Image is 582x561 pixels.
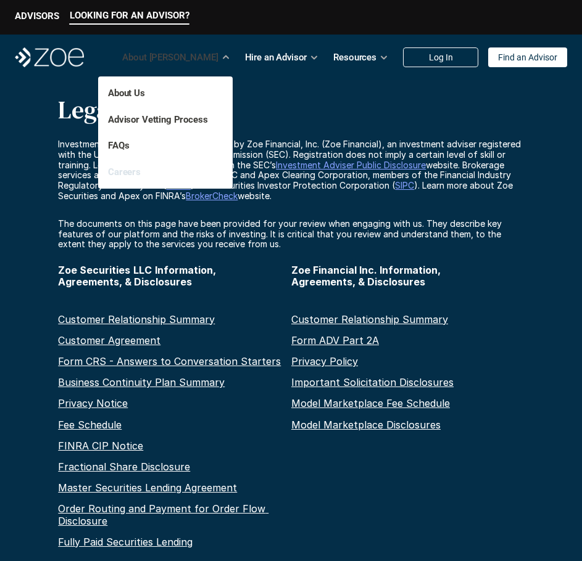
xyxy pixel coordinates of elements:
[133,264,152,276] strong: LLC
[58,419,122,431] a: Fee Schedule
[58,334,160,346] a: Customer Agreement
[58,376,225,388] a: Business Continuity Plan Summary
[15,10,59,22] p: ADVISORS
[58,440,143,452] a: FINRA CIP Notice
[291,313,448,326] a: Customer Relationship Summary
[58,313,215,326] a: Customer Relationship Summary
[58,536,193,548] a: Fully Paid Securities Lending
[276,160,426,170] a: Investment Adviser Public Disclosure
[488,47,567,67] a: Find an Advisor
[291,264,443,288] strong: Zoe Financial Inc. Information, Agreements, & Disclosures
[291,397,450,409] a: Model Marketplace Fee Schedule
[58,139,523,202] p: Investment advisory services are provided by Zoe Financial, Inc. (Zoe Financial), an investment a...
[58,219,523,250] p: The documents on this page have been provided for your review when engaging with us. They describ...
[58,264,130,276] strong: Zoe Securities
[108,166,141,178] a: Careers
[108,114,208,125] a: Advisor Vetting Process
[58,264,218,288] strong: Information, Agreements, & Disclosures
[122,48,218,67] p: About [PERSON_NAME]
[58,481,237,494] a: Master Securities Lending Agreement
[291,355,358,367] a: Privacy Policy
[333,48,376,67] p: Resources
[291,334,379,346] a: Form ADV Part 2A
[58,95,116,125] p: Legal
[108,140,129,151] a: FAQs
[245,48,307,67] p: Hire an Advisor
[429,52,453,63] p: Log In
[186,190,238,201] a: BrokerCheck
[58,461,190,473] a: Fractional Share Disclosure
[291,419,441,431] a: Model Marketplace Disclosures
[403,47,478,67] a: Log In
[70,10,189,21] p: LOOKING FOR AN ADVISOR?
[291,376,454,388] a: Important Solicitation Disclosures
[108,88,145,99] a: About Us
[58,502,268,526] a: Order Routing and Payment for Order Flow Disclosure
[58,397,128,409] a: Privacy Notice
[58,355,281,367] a: Form CRS - Answers to Conversation Starters
[498,52,557,63] p: Find an Advisor
[395,180,414,190] a: SIPC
